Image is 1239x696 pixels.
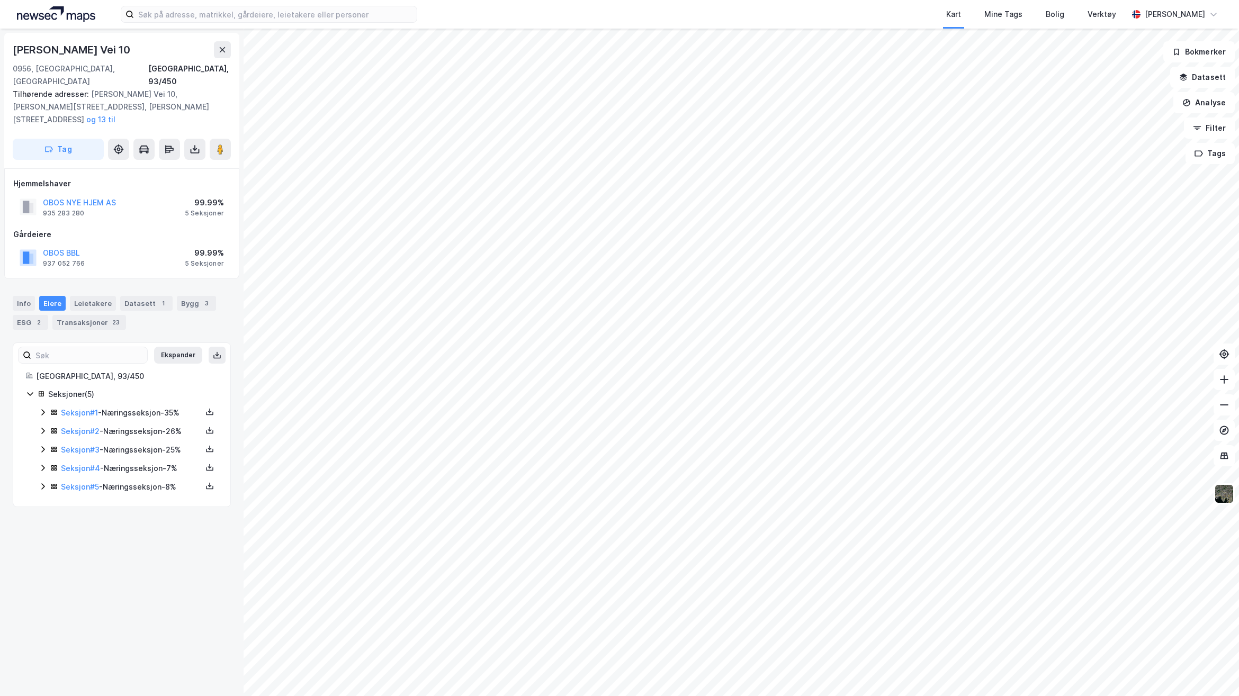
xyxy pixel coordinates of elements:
a: Seksjon#4 [61,464,100,473]
div: Seksjoner ( 5 ) [48,388,218,401]
div: 937 052 766 [43,259,85,268]
button: Ekspander [154,347,202,364]
iframe: Chat Widget [1186,645,1239,696]
input: Søk på adresse, matrikkel, gårdeiere, leietakere eller personer [134,6,417,22]
div: - Næringsseksjon - 8% [61,481,202,493]
div: Mine Tags [984,8,1022,21]
div: - Næringsseksjon - 25% [61,444,202,456]
div: Bolig [1046,8,1064,21]
button: Datasett [1170,67,1235,88]
input: Søk [31,347,147,363]
div: Info [13,296,35,311]
div: [PERSON_NAME] Vei 10, [PERSON_NAME][STREET_ADDRESS], [PERSON_NAME][STREET_ADDRESS] [13,88,222,126]
div: Kart [946,8,961,21]
div: Hjemmelshaver [13,177,230,190]
img: logo.a4113a55bc3d86da70a041830d287a7e.svg [17,6,95,22]
div: Datasett [120,296,173,311]
div: Transaksjoner [52,315,126,330]
div: 99.99% [185,247,224,259]
div: 2 [33,317,44,328]
div: ESG [13,315,48,330]
div: - Næringsseksjon - 35% [61,406,202,419]
a: Seksjon#5 [61,482,99,491]
div: Leietakere [70,296,116,311]
button: Tag [13,139,104,160]
div: Gårdeiere [13,228,230,241]
div: 935 283 280 [43,209,84,218]
div: 5 Seksjoner [185,209,224,218]
div: - Næringsseksjon - 7% [61,462,202,475]
div: [PERSON_NAME] [1145,8,1205,21]
div: 99.99% [185,196,224,209]
div: Eiere [39,296,66,311]
img: 9k= [1214,484,1234,504]
div: Bygg [177,296,216,311]
button: Tags [1186,143,1235,164]
div: 1 [158,298,168,309]
div: - Næringsseksjon - 26% [61,425,202,438]
div: Verktøy [1088,8,1116,21]
button: Bokmerker [1163,41,1235,62]
div: [GEOGRAPHIC_DATA], 93/450 [148,62,231,88]
div: [PERSON_NAME] Vei 10 [13,41,132,58]
button: Analyse [1173,92,1235,113]
div: 5 Seksjoner [185,259,224,268]
div: Kontrollprogram for chat [1186,645,1239,696]
div: 0956, [GEOGRAPHIC_DATA], [GEOGRAPHIC_DATA] [13,62,148,88]
a: Seksjon#2 [61,427,100,436]
a: Seksjon#1 [61,408,98,417]
a: Seksjon#3 [61,445,100,454]
span: Tilhørende adresser: [13,89,91,98]
div: [GEOGRAPHIC_DATA], 93/450 [36,370,218,383]
button: Filter [1184,117,1235,139]
div: 3 [201,298,212,309]
div: 23 [110,317,122,328]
